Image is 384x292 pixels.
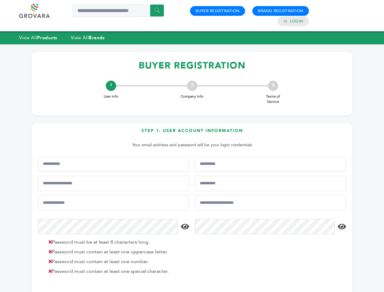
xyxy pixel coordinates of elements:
[19,35,57,41] a: View AllProducts
[38,176,189,191] input: Mobile Phone Number
[46,268,188,275] li: Password must contain at least one special character.
[195,195,346,210] input: Confirm Email Address*
[195,156,346,172] input: Last Name*
[195,176,346,191] input: Job Title*
[37,35,57,41] strong: Products
[187,81,197,91] div: 2
[71,35,105,41] a: View AllBrands
[290,19,303,24] a: Login
[106,81,116,91] div: 1
[195,219,335,234] input: Confirm Password*
[46,238,188,246] li: Password must be at least 8 characters long.
[46,258,188,265] li: Password must contain at least one number.
[89,35,105,41] strong: Brands
[73,5,164,17] input: Search a product or brand...
[38,57,346,75] h1: BUYER REGISTRATION
[38,156,189,172] input: First Name*
[38,195,189,210] input: Email Address*
[258,8,303,14] a: Brand Registration
[268,81,278,91] div: 3
[261,94,285,104] span: Terms of Service
[38,219,178,234] input: Password*
[38,128,346,138] h3: Step 1: User Account Information
[180,94,204,99] span: Company Info
[195,8,240,14] a: Buyer Registration
[46,248,188,255] li: Password must contain at least one uppercase letter.
[41,141,343,149] p: Your email address and password will be your login credentials
[99,94,123,99] span: User Info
